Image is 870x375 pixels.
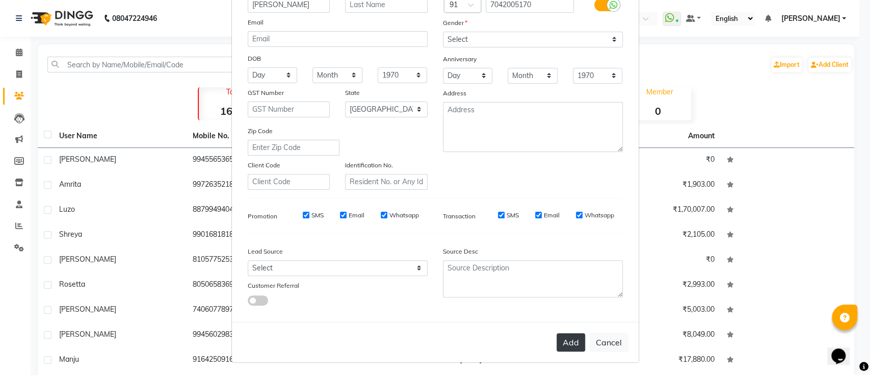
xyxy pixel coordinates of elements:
[389,211,419,220] label: Whatsapp
[248,31,428,47] input: Email
[443,247,478,256] label: Source Desc
[248,281,299,290] label: Customer Referral
[585,211,614,220] label: Whatsapp
[248,88,284,97] label: GST Number
[443,55,477,64] label: Anniversary
[248,140,339,156] input: Enter Zip Code
[248,102,330,117] input: GST Number
[349,211,364,220] label: Email
[443,89,466,98] label: Address
[248,127,273,136] label: Zip Code
[248,212,277,221] label: Promotion
[311,211,324,220] label: SMS
[248,54,261,63] label: DOB
[248,18,263,27] label: Email
[443,212,476,221] label: Transaction
[557,333,585,352] button: Add
[443,18,467,28] label: Gender
[589,333,628,352] button: Cancel
[345,161,393,170] label: Identification No.
[507,211,519,220] label: SMS
[345,174,428,190] input: Resident No. or Any Id
[248,161,280,170] label: Client Code
[827,334,860,365] iframe: chat widget
[248,174,330,190] input: Client Code
[544,211,560,220] label: Email
[248,247,283,256] label: Lead Source
[345,88,360,97] label: State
